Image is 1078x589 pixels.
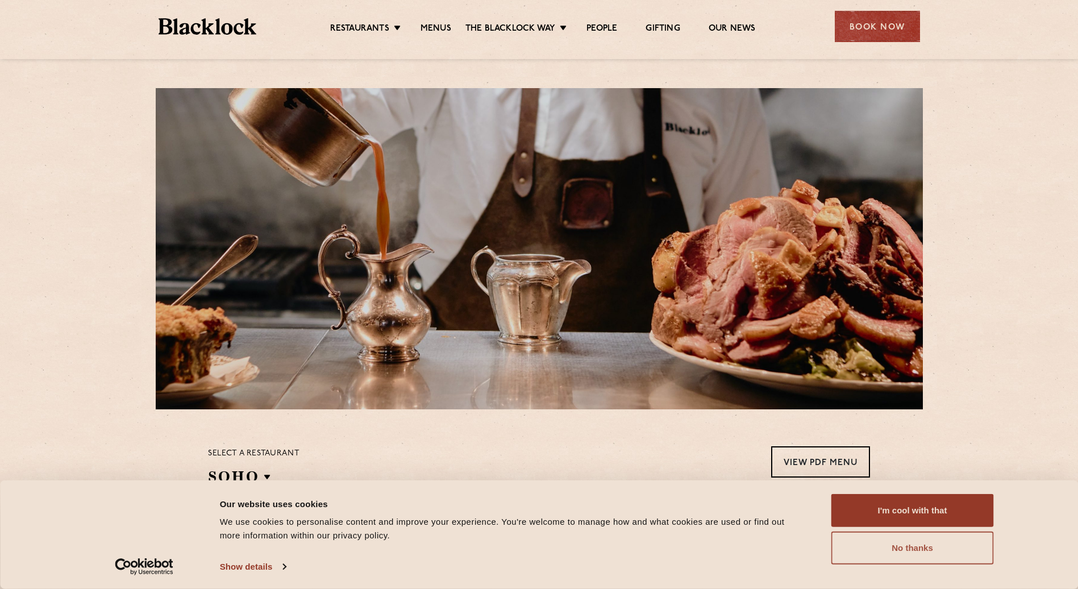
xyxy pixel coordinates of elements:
[220,515,806,542] div: We use cookies to personalise content and improve your experience. You're welcome to manage how a...
[220,558,286,575] a: Show details
[330,23,389,36] a: Restaurants
[220,497,806,511] div: Our website uses cookies
[586,23,617,36] a: People
[771,446,870,478] a: View PDF Menu
[465,23,555,36] a: The Blacklock Way
[709,23,756,36] a: Our News
[831,532,994,565] button: No thanks
[835,11,920,42] div: Book Now
[421,23,451,36] a: Menus
[208,446,299,461] p: Select a restaurant
[159,18,257,35] img: BL_Textured_Logo-footer-cropped.svg
[208,467,270,492] h2: SOHO
[831,494,994,527] button: I'm cool with that
[94,558,194,575] a: Usercentrics Cookiebot - opens in a new window
[646,23,680,36] a: Gifting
